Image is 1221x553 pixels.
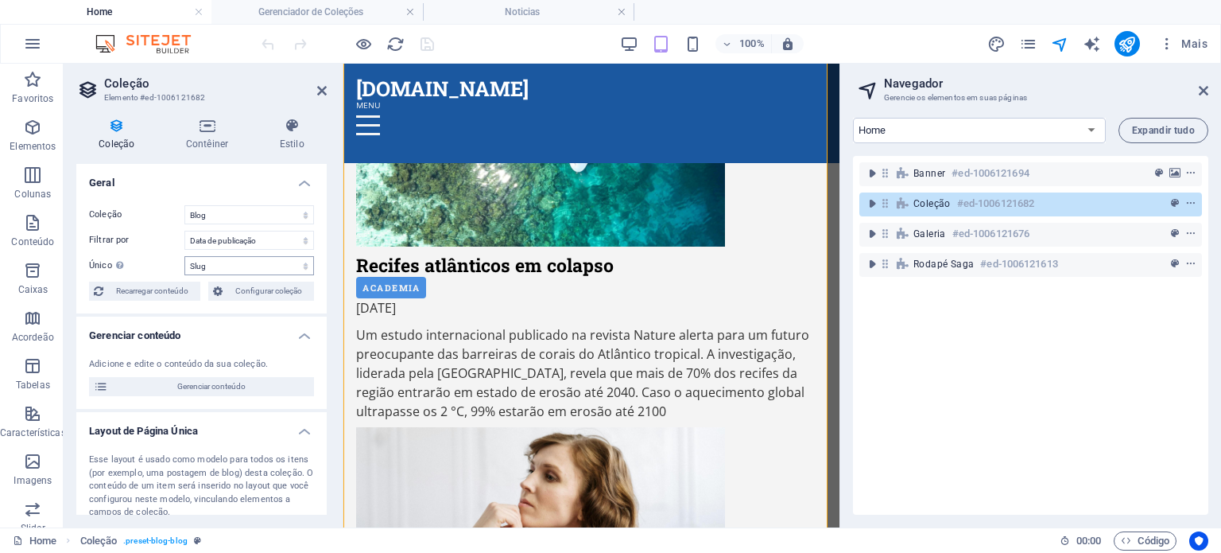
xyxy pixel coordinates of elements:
[386,34,405,53] button: reload
[10,140,56,153] p: Elementos
[1051,34,1070,53] button: navigator
[715,34,772,53] button: 100%
[781,37,795,51] i: Ao redimensionar, ajusta automaticamente o nível de zoom para caber no dispositivo escolhido.
[258,118,327,151] h4: Estilo
[14,474,52,487] p: Imagens
[1167,164,1183,183] button: background
[1183,194,1199,213] button: context-menu
[913,167,945,180] span: Banner
[18,283,48,296] p: Caixas
[1118,35,1136,53] i: Publicar
[16,379,50,391] p: Tabelas
[1083,35,1101,53] i: AI Writer
[14,188,51,201] p: Colunas
[987,34,1006,53] button: design
[123,532,188,551] span: . preset-blog-blog
[12,92,53,105] p: Favoritos
[1167,224,1183,243] button: preset
[1153,31,1214,56] button: Mais
[1132,126,1195,135] span: Expandir tudo
[89,454,314,520] div: Esse layout é usado como modelo para todos os itens (por exemplo, uma postagem de blog) desta col...
[1087,535,1090,547] span: :
[913,228,946,240] span: Galeria
[1167,255,1183,274] button: preset
[227,282,309,301] span: Configurar coleção
[862,255,882,274] button: toggle-expand
[21,522,45,535] p: Slider
[1189,532,1208,551] button: Usercentrics
[386,35,405,53] i: Recarregar página
[104,91,295,105] h3: Elemento #ed-1006121682
[76,412,327,441] h4: Layout de Página Única
[1019,34,1038,53] button: pages
[862,194,882,213] button: toggle-expand
[952,224,1029,243] h6: #ed-1006121676
[1183,255,1199,274] button: context-menu
[89,377,314,396] button: Gerenciar conteúdo
[80,532,118,551] span: Clique para selecionar. Clique duas vezes para editar
[80,532,201,551] nav: breadcrumb
[862,224,882,243] button: toggle-expand
[1114,31,1140,56] button: publish
[1183,224,1199,243] button: context-menu
[1118,118,1208,143] button: Expandir tudo
[1019,35,1037,53] i: Páginas (Ctrl+Alt+S)
[884,91,1176,105] h3: Gerencie os elementos em suas páginas
[980,255,1057,274] h6: #ed-1006121613
[1183,164,1199,183] button: context-menu
[1083,34,1102,53] button: text_generator
[1159,36,1207,52] span: Mais
[76,164,327,193] h4: Geral
[1051,35,1069,53] i: Navegador
[89,358,314,372] div: Adicione e edite o conteúdo da sua coleção.
[108,282,196,301] span: Recarregar conteúdo
[12,331,54,344] p: Acordeão
[1060,532,1102,551] h6: Tempo de sessão
[89,231,184,250] label: Filtrar por
[208,282,314,301] button: Configurar coleção
[113,377,309,396] span: Gerenciar conteúdo
[739,34,765,53] h6: 100%
[913,197,951,210] span: Coleção
[952,164,1029,183] h6: #ed-1006121694
[89,282,200,301] button: Recarregar conteúdo
[1076,532,1101,551] span: 00 00
[194,536,201,545] i: Este elemento é uma predefinição personalizável
[11,236,54,248] p: Conteúdo
[76,118,164,151] h4: Coleção
[104,76,327,91] h2: Coleção
[1167,194,1183,213] button: preset
[76,317,327,345] h4: Gerenciar conteúdo
[884,76,1208,91] h2: Navegador
[1121,532,1169,551] span: Código
[164,118,258,151] h4: Contêiner
[89,256,184,275] label: Único
[957,194,1034,213] h6: #ed-1006121682
[91,34,211,53] img: Editor Logo
[89,205,184,224] label: Coleção
[987,35,1006,53] i: Design (Ctrl+Alt+Y)
[1151,164,1167,183] button: preset
[1114,532,1176,551] button: Código
[913,258,974,271] span: Rodapé Saga
[423,3,634,21] h4: Noticias
[211,3,423,21] h4: Gerenciador de Coleções
[13,532,56,551] a: Clique para cancelar a seleção. Clique duas vezes para abrir as Páginas
[862,164,882,183] button: toggle-expand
